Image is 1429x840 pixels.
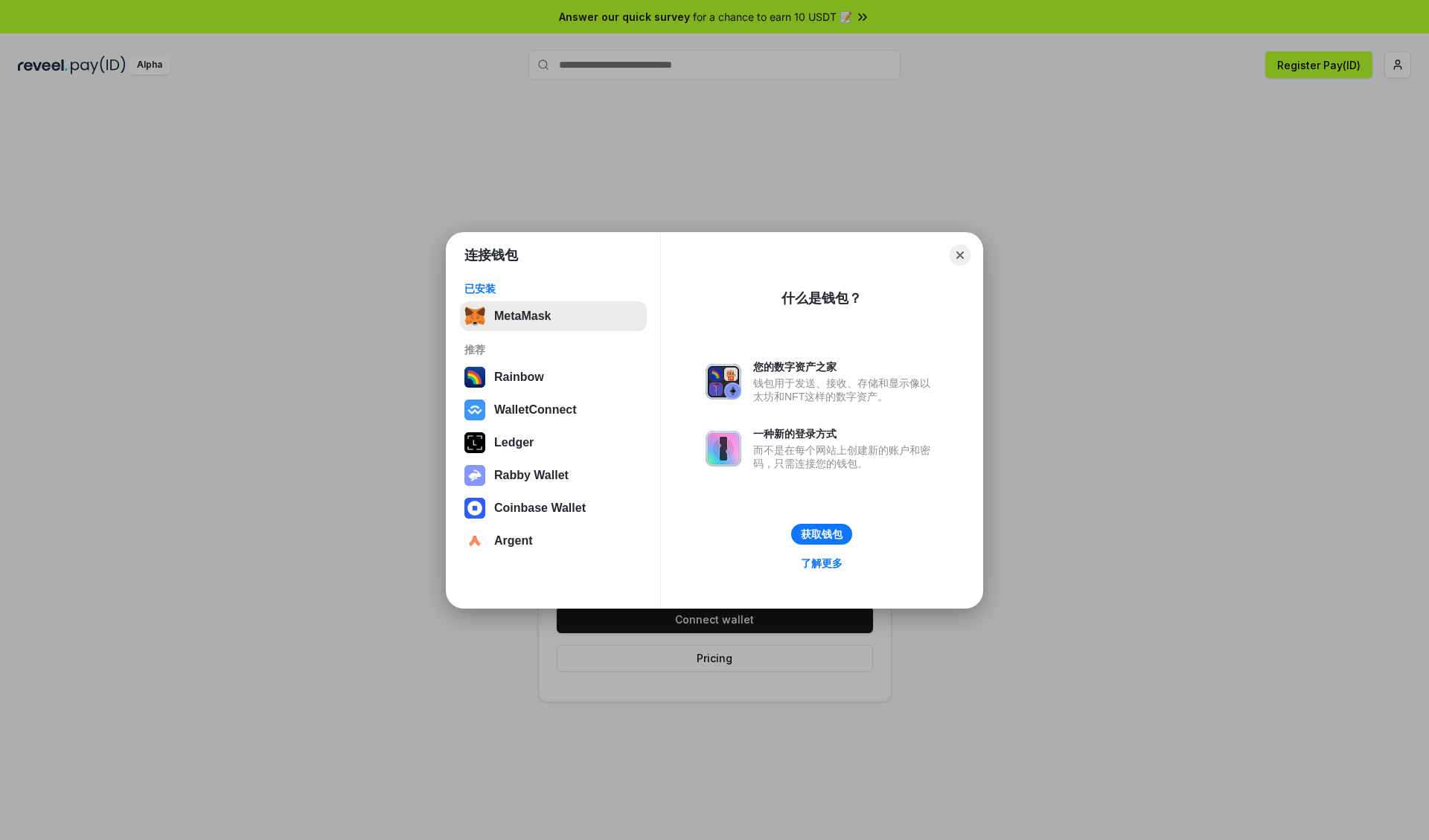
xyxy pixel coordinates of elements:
[494,469,569,482] div: Rabby Wallet
[460,526,647,556] button: Argent
[460,362,647,392] button: Rainbow
[801,528,843,541] div: 获取钱包
[706,364,741,400] img: svg+xml,%3Csvg%20xmlns%3D%22http%3A%2F%2Fwww.w3.org%2F2000%2Fsvg%22%20fill%3D%22none%22%20viewBox...
[464,400,485,420] img: svg+xml,%3Csvg%20width%3D%2228%22%20height%3D%2228%22%20viewBox%3D%220%200%2028%2028%22%20fill%3D...
[753,376,938,403] div: 钱包用于发送、接收、存储和显示像以太坊和NFT这样的数字资产。
[753,443,938,470] div: 而不是在每个网站上创建新的账户和密码，只需连接您的钱包。
[494,371,544,384] div: Rainbow
[753,360,938,373] div: 您的数字资产之家
[494,310,551,323] div: MetaMask
[460,461,647,490] button: Rabby Wallet
[464,367,485,388] img: svg+xml,%3Csvg%20width%3D%22120%22%20height%3D%22120%22%20viewBox%3D%220%200%20120%20120%22%20fil...
[464,282,642,295] div: 已安装
[464,498,485,519] img: svg+xml,%3Csvg%20width%3D%2228%22%20height%3D%2228%22%20viewBox%3D%220%200%2028%2028%22%20fill%3D...
[464,465,485,486] img: svg+xml,%3Csvg%20xmlns%3D%22http%3A%2F%2Fwww.w3.org%2F2000%2Fsvg%22%20fill%3D%22none%22%20viewBox...
[801,557,843,570] div: 了解更多
[706,431,741,467] img: svg+xml,%3Csvg%20xmlns%3D%22http%3A%2F%2Fwww.w3.org%2F2000%2Fsvg%22%20fill%3D%22none%22%20viewBox...
[494,501,586,515] div: Coinbase Wallet
[464,530,485,551] img: svg+xml,%3Csvg%20width%3D%2228%22%20height%3D%2228%22%20viewBox%3D%220%200%2028%2028%22%20fill%3D...
[950,245,971,266] button: Close
[460,428,647,458] button: Ledger
[460,395,647,425] button: WalletConnect
[464,343,642,356] div: 推荐
[792,554,851,573] a: 了解更多
[494,436,534,449] div: Ledger
[464,246,518,264] h1: 连接钱包
[791,524,852,545] button: 获取钱包
[464,306,485,327] img: svg+xml,%3Csvg%20fill%3D%22none%22%20height%3D%2233%22%20viewBox%3D%220%200%2035%2033%22%20width%...
[494,403,577,417] div: WalletConnect
[781,289,862,307] div: 什么是钱包？
[753,427,938,440] div: 一种新的登录方式
[494,534,533,548] div: Argent
[460,301,647,331] button: MetaMask
[460,493,647,523] button: Coinbase Wallet
[464,432,485,453] img: svg+xml,%3Csvg%20xmlns%3D%22http%3A%2F%2Fwww.w3.org%2F2000%2Fsvg%22%20width%3D%2228%22%20height%3...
